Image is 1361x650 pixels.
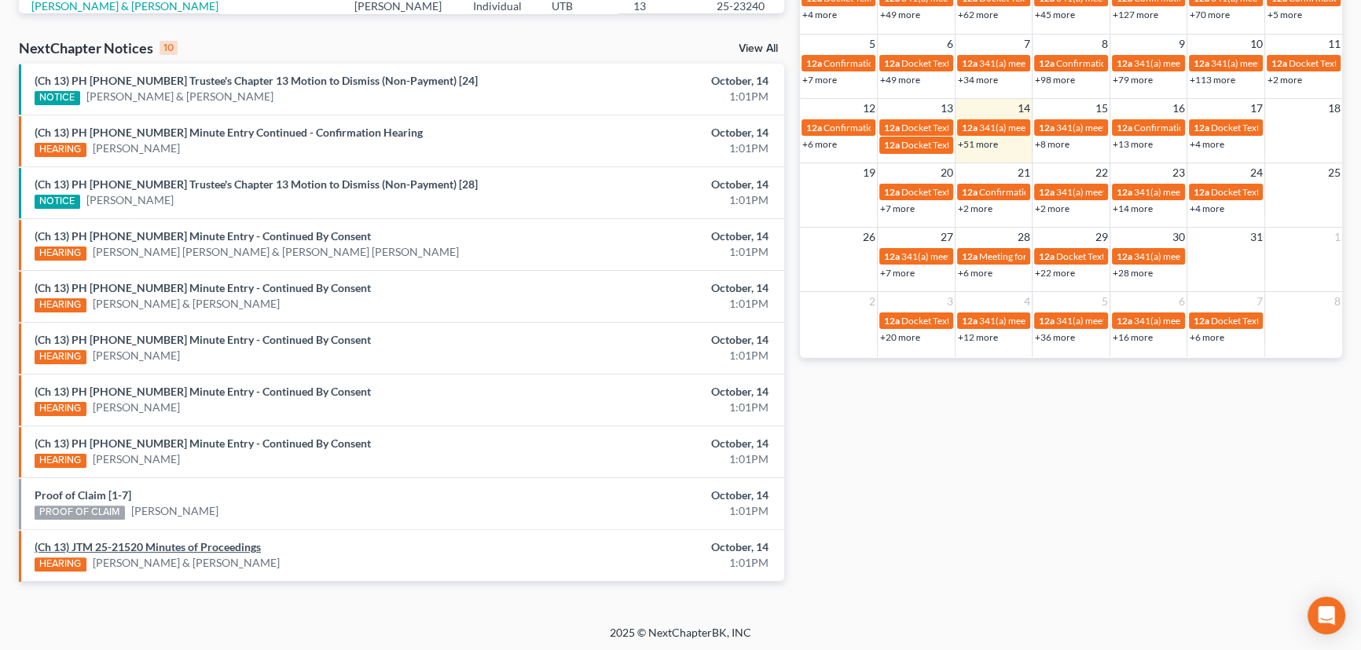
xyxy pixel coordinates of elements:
a: +5 more [1267,9,1302,20]
a: +4 more [1190,138,1224,150]
span: 2 [868,292,877,311]
span: Confirmation Hearing for [PERSON_NAME] [824,57,1003,69]
a: [PERSON_NAME] & [PERSON_NAME] [93,296,280,312]
a: +49 more [880,74,920,86]
span: Docket Text: for [PERSON_NAME] & [PERSON_NAME] [901,139,1125,151]
a: +51 more [958,138,998,150]
div: PROOF OF CLAIM [35,506,125,520]
div: HEARING [35,350,86,364]
a: +7 more [880,203,915,214]
a: +20 more [880,331,920,343]
a: View All [739,43,778,54]
a: [PERSON_NAME] [PERSON_NAME] & [PERSON_NAME] [PERSON_NAME] [93,244,459,260]
span: 18 [1326,99,1342,118]
span: 4 [1022,292,1032,311]
div: 1:01PM [534,192,769,208]
div: Open Intercom Messenger [1308,597,1345,634]
a: [PERSON_NAME] [93,400,180,415]
span: 12 [861,99,877,118]
span: 341(a) meeting for Spenser Love Sr. & [PERSON_NAME] Love [979,57,1227,69]
span: 8 [1100,35,1110,53]
a: (Ch 13) JTM 25-21520 Minutes of Proceedings [35,540,261,553]
span: 12a [962,57,978,69]
span: 12a [884,122,900,133]
a: (Ch 13) PH [PHONE_NUMBER] Minute Entry - Continued By Consent [35,333,371,346]
a: (Ch 13) PH [PHONE_NUMBER] Trustee's Chapter 13 Motion to Dismiss (Non-Payment) [24] [35,74,478,87]
a: +36 more [1035,331,1075,343]
span: 12a [1194,57,1209,69]
a: +6 more [958,267,992,279]
span: 12a [1039,57,1055,69]
span: 5 [868,35,877,53]
a: [PERSON_NAME] [93,141,180,156]
span: 15 [1094,99,1110,118]
div: HEARING [35,557,86,571]
a: [PERSON_NAME] [93,451,180,467]
span: 7 [1022,35,1032,53]
span: Docket Text: for [PERSON_NAME] [1211,122,1352,133]
a: [PERSON_NAME] [86,192,174,208]
div: 1:01PM [534,244,769,260]
span: 341(a) meeting for [PERSON_NAME] Person [979,315,1161,327]
div: 1:01PM [534,400,769,415]
span: 12a [1117,57,1132,69]
a: +8 more [1035,138,1069,150]
div: HEARING [35,246,86,261]
a: +14 more [1113,203,1153,214]
span: 31 [1249,228,1264,246]
a: [PERSON_NAME] & [PERSON_NAME] [93,555,280,571]
a: [PERSON_NAME] [131,503,218,519]
a: +4 more [1190,203,1224,214]
a: +127 more [1113,9,1158,20]
span: 14 [1016,99,1032,118]
span: Docket Text: for [PERSON_NAME] [1211,186,1352,198]
span: 16 [1171,99,1187,118]
div: HEARING [35,402,86,416]
a: Proof of Claim [1-7] [35,488,131,502]
span: 12a [962,186,978,198]
span: 12a [1117,250,1132,262]
span: 10 [1249,35,1264,53]
span: 12a [1117,122,1132,133]
span: 12a [1194,122,1209,133]
span: Confirmation Hearing for [PERSON_NAME] & [PERSON_NAME] [1056,57,1319,69]
span: 6 [1177,292,1187,311]
span: 12a [884,186,900,198]
span: 23 [1171,163,1187,182]
a: +79 more [1113,74,1153,86]
div: October, 14 [534,539,769,555]
span: 29 [1094,228,1110,246]
span: 341(a) meeting for [PERSON_NAME] [1134,186,1286,198]
div: October, 14 [534,384,769,400]
a: (Ch 13) PH [PHONE_NUMBER] Minute Entry - Continued By Consent [35,229,371,243]
span: 341(a) meeting for [PERSON_NAME] [979,122,1131,133]
span: Confirmation Hearing for [PERSON_NAME] [824,122,1003,133]
span: 20 [939,163,955,182]
span: 12a [1039,186,1055,198]
span: 12a [962,315,978,327]
span: 12a [884,139,900,151]
div: 1:01PM [534,296,769,312]
a: +6 more [1190,331,1224,343]
a: [PERSON_NAME] & [PERSON_NAME] [86,89,273,104]
span: 341(a) meeting for [PERSON_NAME] [1134,315,1286,327]
a: +4 more [802,9,837,20]
a: (Ch 13) PH [PHONE_NUMBER] Trustee's Chapter 13 Motion to Dismiss (Non-Payment) [28] [35,177,478,191]
div: NOTICE [35,91,80,105]
span: 27 [939,228,955,246]
span: 12a [962,122,978,133]
div: October, 14 [534,332,769,348]
a: +34 more [958,74,998,86]
span: 341(a) meeting for [PERSON_NAME] [1056,315,1208,327]
a: (Ch 13) PH [PHONE_NUMBER] Minute Entry - Continued By Consent [35,436,371,450]
span: 341(a) meeting for [PERSON_NAME] & [PERSON_NAME] [1056,122,1291,133]
div: October, 14 [534,436,769,451]
div: October, 14 [534,228,769,244]
div: October, 14 [534,487,769,503]
a: +2 more [1035,203,1069,214]
div: HEARING [35,143,86,157]
a: (Ch 13) PH [PHONE_NUMBER] Minute Entry - Continued By Consent [35,281,371,294]
span: 12a [1117,315,1132,327]
a: +7 more [880,267,915,279]
a: +12 more [958,331,998,343]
